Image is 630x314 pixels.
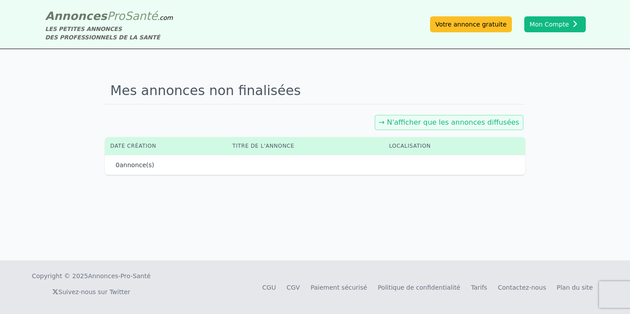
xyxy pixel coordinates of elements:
[45,25,173,42] div: LES PETITES ANNONCES DES PROFESSIONNELS DE LA SANTÉ
[557,284,593,291] a: Plan du site
[107,9,125,23] span: Pro
[45,9,107,23] span: Annonces
[105,77,525,104] h1: Mes annonces non finalisées
[45,9,173,23] a: AnnoncesProSanté.com
[384,137,496,155] th: Localisation
[227,137,384,155] th: Titre de l'annonce
[311,284,367,291] a: Paiement sécurisé
[32,272,150,280] div: Copyright © 2025
[524,16,586,32] button: Mon Compte
[115,161,154,169] p: annonce(s)
[105,137,227,155] th: Date création
[378,284,461,291] a: Politique de confidentialité
[88,272,150,280] a: Annonces-Pro-Santé
[287,284,300,291] a: CGV
[125,9,157,23] span: Santé
[52,288,130,295] a: Suivez-nous sur Twitter
[157,14,173,21] span: .com
[430,16,512,32] a: Votre annonce gratuite
[262,284,276,291] a: CGU
[115,161,119,168] span: 0
[471,284,487,291] a: Tarifs
[498,284,546,291] a: Contactez-nous
[379,118,519,126] a: → N'afficher que les annonces diffusées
